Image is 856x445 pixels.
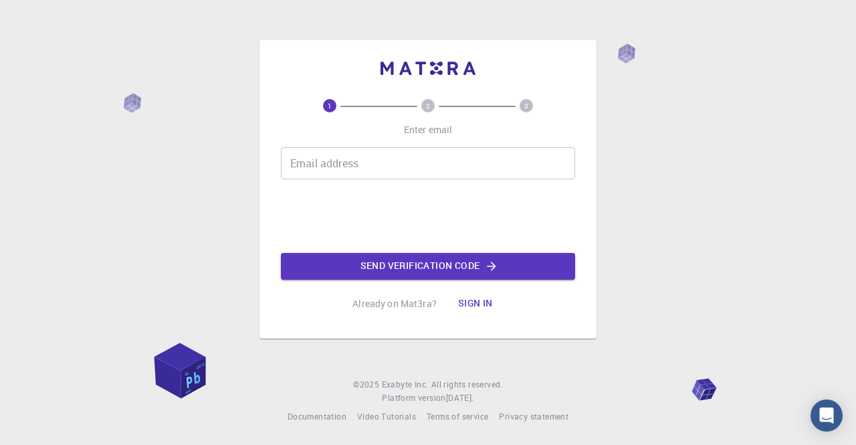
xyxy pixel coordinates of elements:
[446,391,474,405] a: [DATE].
[357,410,416,424] a: Video Tutorials
[427,411,488,422] span: Terms of service
[382,379,429,389] span: Exabyte Inc.
[357,411,416,422] span: Video Tutorials
[431,378,503,391] span: All rights reserved.
[499,410,568,424] a: Privacy statement
[499,411,568,422] span: Privacy statement
[524,101,528,110] text: 3
[811,399,843,432] div: Open Intercom Messenger
[404,123,453,137] p: Enter email
[281,253,575,280] button: Send verification code
[426,101,430,110] text: 2
[427,410,488,424] a: Terms of service
[328,101,332,110] text: 1
[326,190,530,242] iframe: reCAPTCHA
[447,290,504,317] button: Sign in
[382,378,429,391] a: Exabyte Inc.
[288,411,346,422] span: Documentation
[288,410,346,424] a: Documentation
[353,378,381,391] span: © 2025
[446,392,474,403] span: [DATE] .
[382,391,445,405] span: Platform version
[352,297,437,310] p: Already on Mat3ra?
